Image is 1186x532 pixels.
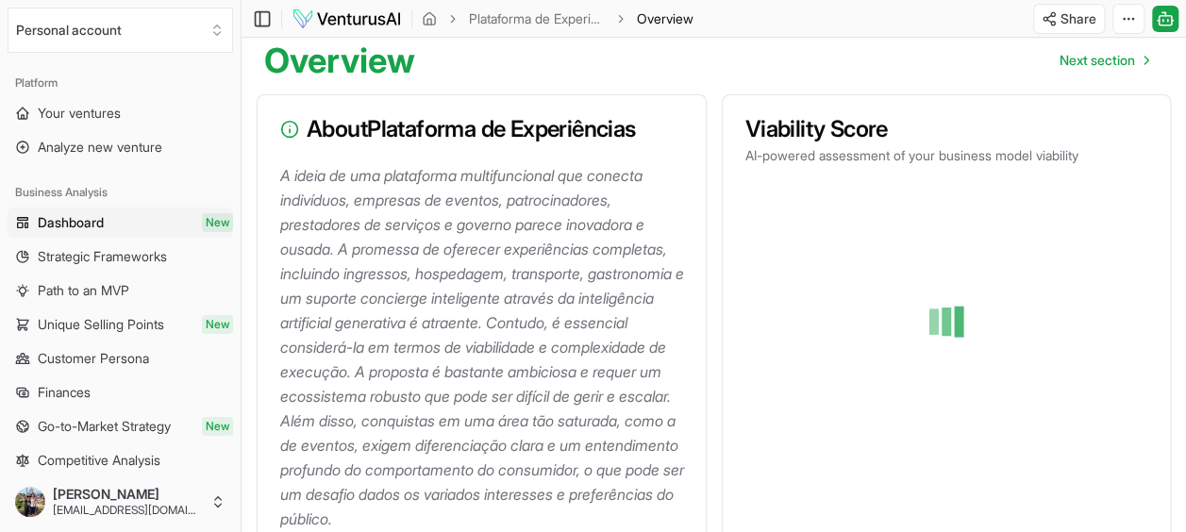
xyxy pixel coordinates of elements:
[8,309,233,340] a: Unique Selling PointsNew
[38,104,121,123] span: Your ventures
[38,213,104,232] span: Dashboard
[8,8,233,53] button: Select an organization
[8,445,233,475] a: Competitive Analysis
[745,118,1148,141] h3: Viability Score
[745,146,1148,165] p: AI-powered assessment of your business model viability
[8,132,233,162] a: Analyze new venture
[1060,51,1135,70] span: Next section
[15,487,45,517] img: ACg8ocK5GvR0zmbFT8nnRfSroFWB0Z_4VrJ6a2fg9iWDCNZ-z5XU4ubGsQ=s96-c
[38,451,160,470] span: Competitive Analysis
[8,377,233,407] a: Finances
[38,349,149,368] span: Customer Persona
[8,98,233,128] a: Your ventures
[202,315,233,334] span: New
[38,417,171,436] span: Go-to-Market Strategy
[280,163,691,531] p: A ideia de uma plataforma multifuncional que conecta indivíduos, empresas de eventos, patrocinado...
[53,486,203,503] span: [PERSON_NAME]
[422,9,693,28] nav: breadcrumb
[469,9,605,28] a: Plataforma de Experiências
[8,275,233,306] a: Path to an MVP
[292,8,402,30] img: logo
[637,9,693,28] span: Overview
[53,503,203,518] span: [EMAIL_ADDRESS][DOMAIN_NAME]
[8,479,233,524] button: [PERSON_NAME][EMAIL_ADDRESS][DOMAIN_NAME]
[38,383,91,402] span: Finances
[202,417,233,436] span: New
[1044,42,1163,79] nav: pagination
[38,281,129,300] span: Path to an MVP
[1033,4,1105,34] button: Share
[8,68,233,98] div: Platform
[1061,9,1096,28] span: Share
[8,411,233,441] a: Go-to-Market StrategyNew
[1044,42,1163,79] a: Go to next page
[8,177,233,208] div: Business Analysis
[8,343,233,374] a: Customer Persona
[8,208,233,238] a: DashboardNew
[264,42,415,79] h1: Overview
[202,213,233,232] span: New
[8,241,233,272] a: Strategic Frameworks
[280,118,683,141] h3: About Plataforma de Experiências
[38,138,162,157] span: Analyze new venture
[38,247,167,266] span: Strategic Frameworks
[38,315,164,334] span: Unique Selling Points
